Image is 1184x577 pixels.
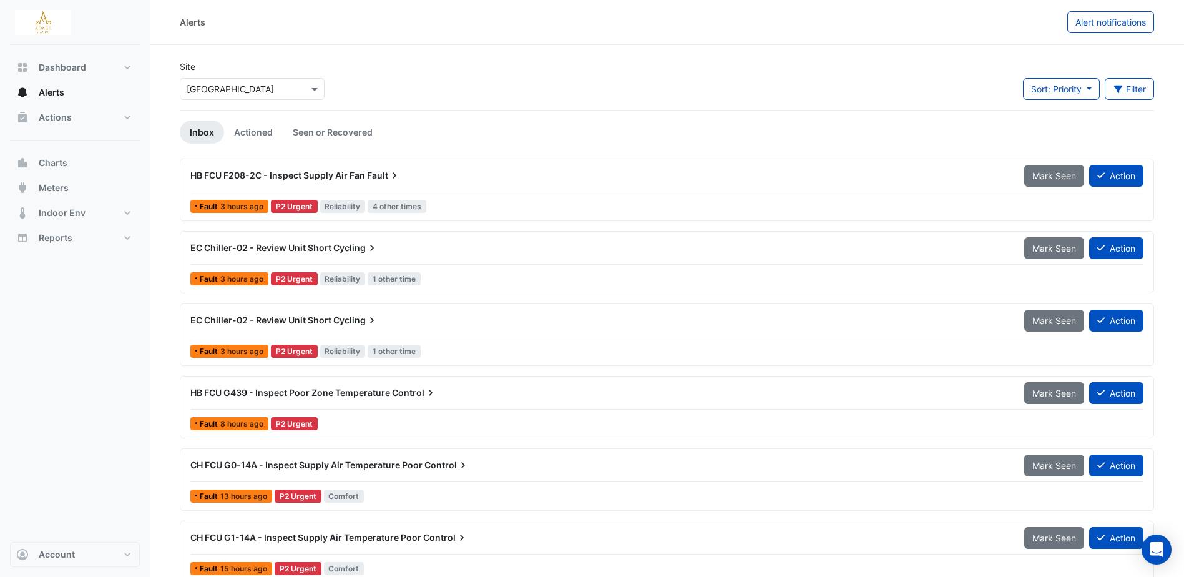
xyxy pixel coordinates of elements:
[39,86,64,99] span: Alerts
[271,200,318,213] div: P2 Urgent
[423,531,468,544] span: Control
[200,348,220,355] span: Fault
[275,490,321,503] div: P2 Urgent
[16,111,29,124] app-icon: Actions
[220,491,267,501] span: Sun 14-Sep-2025 20:30 IST
[190,460,423,470] span: CH FCU G0-14A - Inspect Supply Air Temperature Poor
[324,490,364,503] span: Comfort
[333,314,378,327] span: Cycling
[10,80,140,105] button: Alerts
[1032,170,1076,181] span: Mark Seen
[200,203,220,210] span: Fault
[392,387,437,399] span: Control
[1024,310,1084,332] button: Mark Seen
[15,10,71,35] img: Company Logo
[320,200,366,213] span: Reliability
[1032,315,1076,326] span: Mark Seen
[1024,382,1084,404] button: Mark Seen
[180,60,195,73] label: Site
[368,200,426,213] span: 4 other times
[333,242,378,254] span: Cycling
[271,345,318,358] div: P2 Urgent
[220,347,263,356] span: Mon 15-Sep-2025 06:30 IST
[1031,84,1082,94] span: Sort: Priority
[10,542,140,567] button: Account
[190,170,365,180] span: HB FCU F208-2C - Inspect Supply Air Fan
[16,207,29,219] app-icon: Indoor Env
[324,562,364,575] span: Comfort
[224,121,283,144] a: Actioned
[39,232,72,244] span: Reports
[275,562,321,575] div: P2 Urgent
[39,182,69,194] span: Meters
[367,169,401,182] span: Fault
[10,200,140,225] button: Indoor Env
[1023,78,1100,100] button: Sort: Priority
[1142,535,1172,565] div: Open Intercom Messenger
[271,417,318,430] div: P2 Urgent
[39,548,75,561] span: Account
[1032,388,1076,398] span: Mark Seen
[190,532,421,543] span: CH FCU G1-14A - Inspect Supply Air Temperature Poor
[16,157,29,169] app-icon: Charts
[10,150,140,175] button: Charts
[1089,527,1143,549] button: Action
[1089,237,1143,259] button: Action
[10,105,140,130] button: Actions
[220,564,267,573] span: Sun 14-Sep-2025 19:15 IST
[1075,17,1146,27] span: Alert notifications
[200,275,220,283] span: Fault
[10,55,140,80] button: Dashboard
[368,272,421,285] span: 1 other time
[190,387,390,398] span: HB FCU G439 - Inspect Poor Zone Temperature
[1089,165,1143,187] button: Action
[220,202,263,211] span: Mon 15-Sep-2025 07:15 IST
[320,345,366,358] span: Reliability
[1024,527,1084,549] button: Mark Seen
[1032,460,1076,471] span: Mark Seen
[190,242,331,253] span: EC Chiller-02 - Review Unit Short
[320,272,366,285] span: Reliability
[1105,78,1155,100] button: Filter
[424,459,469,471] span: Control
[190,315,331,325] span: EC Chiller-02 - Review Unit Short
[39,157,67,169] span: Charts
[1089,310,1143,332] button: Action
[16,86,29,99] app-icon: Alerts
[10,175,140,200] button: Meters
[39,61,86,74] span: Dashboard
[1024,237,1084,259] button: Mark Seen
[220,274,263,284] span: Mon 15-Sep-2025 06:30 IST
[1067,11,1154,33] button: Alert notifications
[200,565,220,573] span: Fault
[180,121,224,144] a: Inbox
[1024,455,1084,476] button: Mark Seen
[1032,243,1076,254] span: Mark Seen
[220,419,263,428] span: Mon 15-Sep-2025 01:45 IST
[10,225,140,250] button: Reports
[39,207,86,219] span: Indoor Env
[368,345,421,358] span: 1 other time
[1032,533,1076,543] span: Mark Seen
[283,121,383,144] a: Seen or Recovered
[271,272,318,285] div: P2 Urgent
[1024,165,1084,187] button: Mark Seen
[1089,455,1143,476] button: Action
[200,493,220,500] span: Fault
[16,232,29,244] app-icon: Reports
[180,16,205,29] div: Alerts
[200,420,220,428] span: Fault
[39,111,72,124] span: Actions
[1089,382,1143,404] button: Action
[16,61,29,74] app-icon: Dashboard
[16,182,29,194] app-icon: Meters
